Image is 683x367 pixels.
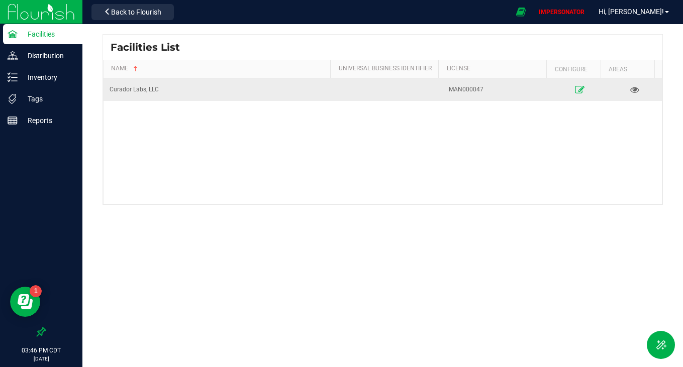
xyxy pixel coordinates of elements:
a: Name [111,65,327,73]
p: IMPERSONATOR [535,8,589,17]
p: 03:46 PM CDT [5,346,78,355]
span: Hi, [PERSON_NAME]! [599,8,664,16]
inline-svg: Reports [8,115,18,126]
label: Pin the sidebar to full width on large screens [36,327,46,337]
p: Facilities [18,28,78,40]
iframe: Resource center unread badge [30,285,42,297]
p: Reports [18,114,78,127]
inline-svg: Inventory [8,72,18,82]
inline-svg: Facilities [8,29,18,39]
p: [DATE] [5,355,78,362]
div: MAN000047 [449,85,546,94]
a: License [447,65,543,73]
div: Curador Labs, LLC [110,85,327,94]
button: Toggle Menu [647,331,675,359]
inline-svg: Tags [8,94,18,104]
th: Areas [601,60,654,78]
p: Inventory [18,71,78,83]
span: Open Ecommerce Menu [510,2,532,22]
button: Back to Flourish [91,4,174,20]
th: Configure [546,60,600,78]
iframe: Resource center [10,287,40,317]
p: Distribution [18,50,78,62]
inline-svg: Distribution [8,51,18,61]
span: Facilities List [111,40,180,55]
span: Back to Flourish [111,8,161,16]
a: Universal Business Identifier [339,65,435,73]
p: Tags [18,93,78,105]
